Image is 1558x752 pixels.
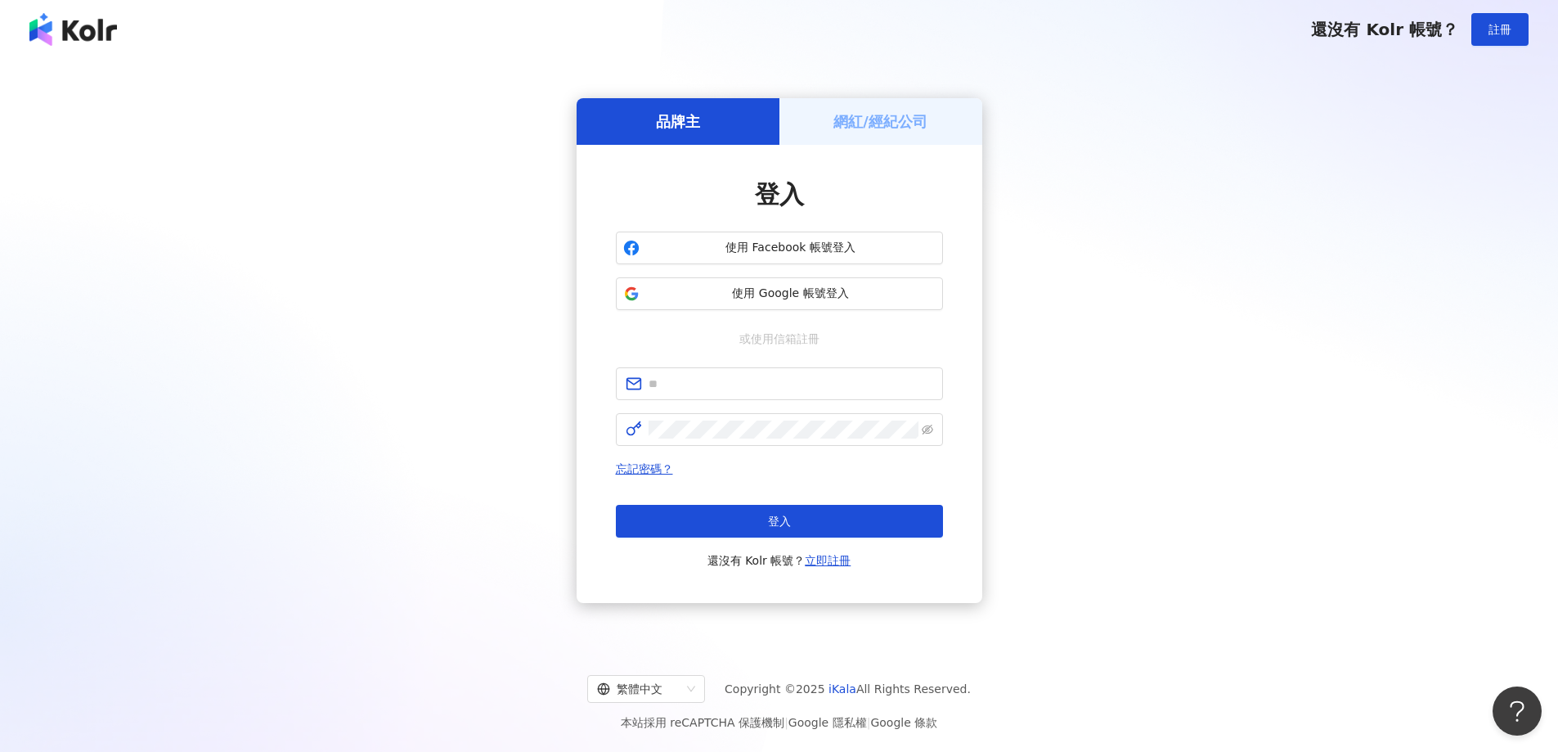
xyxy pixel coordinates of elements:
[805,554,851,567] a: 立即註冊
[616,277,943,310] button: 使用 Google 帳號登入
[597,676,680,702] div: 繁體中文
[784,716,788,729] span: |
[616,505,943,538] button: 登入
[656,111,700,132] h5: 品牌主
[616,462,673,475] a: 忘記密碼？
[768,515,791,528] span: 登入
[1471,13,1529,46] button: 註冊
[29,13,117,46] img: logo
[755,180,804,209] span: 登入
[707,551,851,570] span: 還沒有 Kolr 帳號？
[725,679,971,699] span: Copyright © 2025 All Rights Reserved.
[621,713,937,732] span: 本站採用 reCAPTCHA 保護機制
[788,716,867,729] a: Google 隱私權
[870,716,937,729] a: Google 條款
[867,716,871,729] span: |
[616,232,943,264] button: 使用 Facebook 帳號登入
[833,111,927,132] h5: 網紅/經紀公司
[922,424,933,435] span: eye-invisible
[1311,20,1458,39] span: 還沒有 Kolr 帳號？
[646,286,936,302] span: 使用 Google 帳號登入
[828,682,856,696] a: iKala
[646,240,936,256] span: 使用 Facebook 帳號登入
[728,330,831,348] span: 或使用信箱註冊
[1488,23,1511,36] span: 註冊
